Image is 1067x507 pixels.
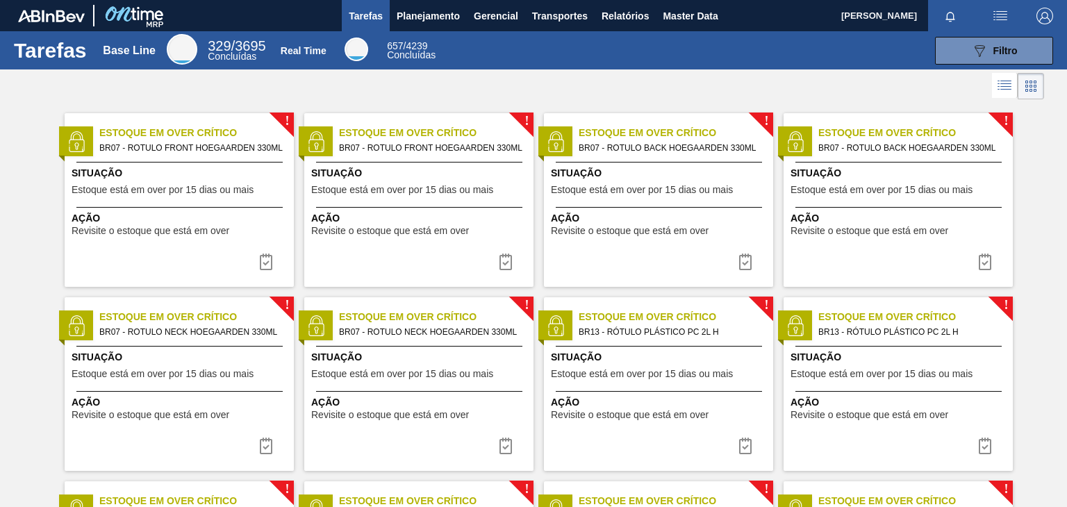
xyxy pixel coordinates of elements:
[1004,300,1008,310] span: !
[66,131,87,152] img: status
[551,166,770,181] span: Situação
[311,185,493,195] span: Estoque está em over por 15 dias ou mais
[339,140,522,156] span: BR07 - ROTULO FRONT HOEGAARDEN 330ML
[1004,484,1008,494] span: !
[167,34,197,65] div: Base Line
[258,438,274,454] img: icon-task complete
[99,126,294,140] span: Estoque em Over Crítico
[387,49,436,60] span: Concluídas
[72,369,254,379] span: Estoque está em over por 15 dias ou mais
[968,432,1002,460] div: Completar tarefa: 29781542
[397,8,460,24] span: Planejamento
[99,310,294,324] span: Estoque em Over Crítico
[349,8,383,24] span: Tarefas
[249,432,283,460] button: icon-task complete
[489,248,522,276] button: icon-task complete
[208,38,231,53] span: 329
[791,395,1009,410] span: Ação
[474,8,518,24] span: Gerencial
[497,438,514,454] img: icon-task complete
[311,369,493,379] span: Estoque está em over por 15 dias ou mais
[551,226,709,236] span: Revisite o estoque que está em over
[579,324,762,340] span: BR13 - RÓTULO PLÁSTICO PC 2L H
[72,166,290,181] span: Situação
[551,211,770,226] span: Ação
[729,432,762,460] div: Completar tarefa: 29781542
[818,324,1002,340] span: BR13 - RÓTULO PLÁSTICO PC 2L H
[551,350,770,365] span: Situação
[764,116,768,126] span: !
[968,248,1002,276] div: Completar tarefa: 29781540
[387,40,427,51] span: / 4239
[72,211,290,226] span: Ação
[208,51,256,62] span: Concluídas
[489,432,522,460] button: icon-task complete
[311,410,469,420] span: Revisite o estoque que está em over
[928,6,973,26] button: Notificações
[818,310,1013,324] span: Estoque em Over Crítico
[14,42,87,58] h1: Tarefas
[532,8,588,24] span: Transportes
[551,410,709,420] span: Revisite o estoque que está em over
[791,369,973,379] span: Estoque está em over por 15 dias ou mais
[339,310,533,324] span: Estoque em Over Crítico
[387,40,403,51] span: 657
[737,438,754,454] img: icon-task complete
[993,45,1018,56] span: Filtro
[387,42,436,60] div: Real Time
[785,315,806,336] img: status
[72,226,229,236] span: Revisite o estoque que está em over
[72,395,290,410] span: Ação
[602,8,649,24] span: Relatórios
[1036,8,1053,24] img: Logout
[992,8,1009,24] img: userActions
[935,37,1053,65] button: Filtro
[818,140,1002,156] span: BR07 - ROTULO BACK HOEGAARDEN 330ML
[551,395,770,410] span: Ação
[663,8,718,24] span: Master Data
[306,131,326,152] img: status
[524,484,529,494] span: !
[968,248,1002,276] button: icon-task complete
[311,350,530,365] span: Situação
[249,432,283,460] div: Completar tarefa: 29781541
[311,166,530,181] span: Situação
[489,248,522,276] div: Completar tarefa: 29781539
[306,315,326,336] img: status
[103,44,156,57] div: Base Line
[285,300,289,310] span: !
[992,73,1018,99] div: Visão em Lista
[285,116,289,126] span: !
[579,126,773,140] span: Estoque em Over Crítico
[791,211,1009,226] span: Ação
[764,484,768,494] span: !
[1018,73,1044,99] div: Visão em Cards
[551,369,733,379] span: Estoque está em over por 15 dias ou mais
[764,300,768,310] span: !
[579,140,762,156] span: BR07 - ROTULO BACK HOEGAARDEN 330ML
[791,166,1009,181] span: Situação
[66,315,87,336] img: status
[551,185,733,195] span: Estoque está em over por 15 dias ou mais
[249,248,283,276] div: Completar tarefa: 29781539
[208,40,265,61] div: Base Line
[524,300,529,310] span: !
[737,253,754,270] img: icon-task complete
[1004,116,1008,126] span: !
[311,395,530,410] span: Ação
[489,432,522,460] div: Completar tarefa: 29781541
[311,211,530,226] span: Ação
[345,38,368,61] div: Real Time
[791,410,948,420] span: Revisite o estoque que está em over
[524,116,529,126] span: !
[339,324,522,340] span: BR07 - ROTULO NECK HOEGAARDEN 330ML
[72,185,254,195] span: Estoque está em over por 15 dias ou mais
[977,438,993,454] img: icon-task complete
[545,315,566,336] img: status
[729,432,762,460] button: icon-task complete
[791,226,948,236] span: Revisite o estoque que está em over
[249,248,283,276] button: icon-task complete
[285,484,289,494] span: !
[208,38,265,53] span: / 3695
[281,45,326,56] div: Real Time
